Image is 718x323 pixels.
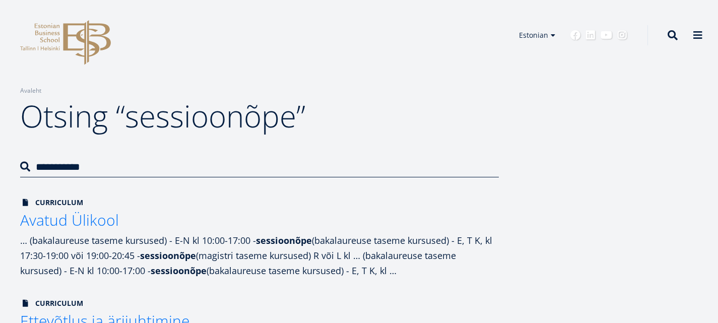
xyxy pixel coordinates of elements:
[256,234,312,246] strong: sessioonõpe
[20,233,499,278] div: … (bakalaureuse taseme kursused) - E-N kl 10:00-17:00 - (bakalaureuse taseme kursused) - E, T K, ...
[140,249,196,262] strong: sessioonõpe
[570,30,580,40] a: Facebook
[20,198,83,208] span: Curriculum
[20,96,499,136] h1: Otsing “sessioonõpe”
[585,30,596,40] a: Linkedin
[20,298,83,308] span: Curriculum
[601,30,612,40] a: Youtube
[151,265,207,277] strong: sessioonõpe
[617,30,627,40] a: Instagram
[20,86,41,96] a: Avaleht
[20,210,119,230] span: Avatud Ülikool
